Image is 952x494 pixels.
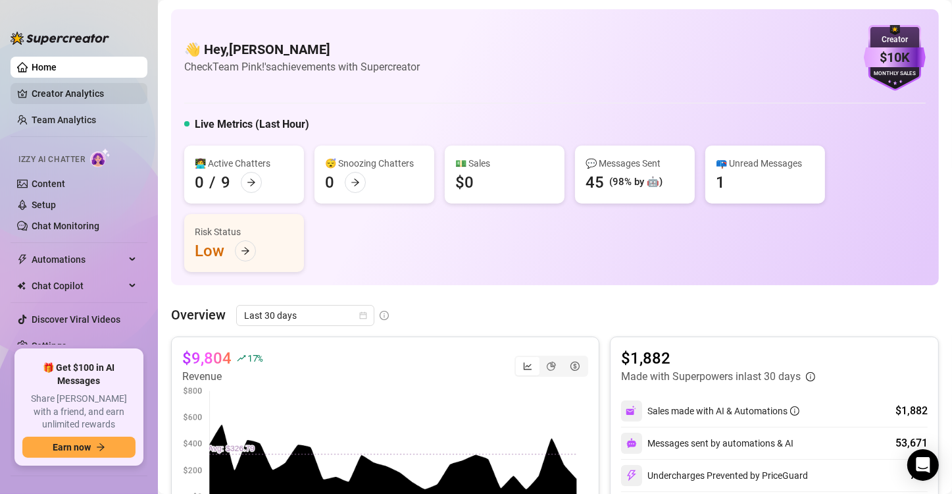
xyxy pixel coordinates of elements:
[184,40,420,59] h4: 👋 Hey, [PERSON_NAME]
[790,406,799,416] span: info-circle
[716,172,725,193] div: 1
[621,369,801,385] article: Made with Superpowers in last 30 days
[32,62,57,72] a: Home
[547,362,556,371] span: pie-chart
[570,362,580,371] span: dollar-circle
[32,341,66,351] a: Settings
[171,305,226,325] article: Overview
[626,438,637,449] img: svg%3e
[514,356,588,377] div: segmented control
[647,404,799,418] div: Sales made with AI & Automations
[195,225,293,239] div: Risk Status
[455,172,474,193] div: $0
[18,153,85,166] span: Izzy AI Chatter
[53,442,91,453] span: Earn now
[586,172,604,193] div: 45
[716,156,814,171] div: 📪 Unread Messages
[621,465,808,486] div: Undercharges Prevented by PriceGuard
[895,403,928,419] div: $1,882
[237,354,246,363] span: rise
[17,281,26,290] img: Chat Copilot
[244,306,366,325] span: Last 30 days
[359,312,367,319] span: calendar
[22,437,136,458] button: Earn nowarrow-right
[182,369,263,385] article: Revenue
[32,83,137,104] a: Creator Analytics
[806,372,815,381] span: info-circle
[247,352,263,364] span: 17 %
[609,175,663,190] div: (98% by 🤖)
[864,34,926,46] div: Creator
[32,221,99,231] a: Chat Monitoring
[247,178,256,187] span: arrow-right
[864,47,926,68] div: $10K
[626,470,638,481] img: svg%3e
[22,393,136,431] span: Share [PERSON_NAME] with a friend, and earn unlimited rewards
[22,362,136,387] span: 🎁 Get $100 in AI Messages
[32,200,56,210] a: Setup
[907,449,939,481] div: Open Intercom Messenger
[455,156,554,171] div: 💵 Sales
[241,246,250,256] span: arrow-right
[32,115,96,125] a: Team Analytics
[32,314,120,325] a: Discover Viral Videos
[184,59,420,75] article: Check Team Pink!'s achievements with Supercreator
[864,25,926,91] img: purple-badge-B9DA21FR.svg
[523,362,532,371] span: line-chart
[195,117,309,132] h5: Live Metrics (Last Hour)
[90,148,111,167] img: AI Chatter
[11,32,109,45] img: logo-BBDzfeDw.svg
[621,433,793,454] div: Messages sent by automations & AI
[32,275,125,296] span: Chat Copilot
[864,70,926,78] div: Monthly Sales
[586,156,684,171] div: 💬 Messages Sent
[351,178,360,187] span: arrow-right
[325,172,334,193] div: 0
[195,156,293,171] div: 👩‍💻 Active Chatters
[895,435,928,451] div: 53,671
[325,156,424,171] div: 😴 Snoozing Chatters
[195,172,204,193] div: 0
[32,249,125,270] span: Automations
[380,311,389,320] span: info-circle
[626,405,638,417] img: svg%3e
[32,178,65,189] a: Content
[621,348,815,369] article: $1,882
[96,443,105,452] span: arrow-right
[17,254,28,265] span: thunderbolt
[182,348,232,369] article: $9,804
[221,172,230,193] div: 9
